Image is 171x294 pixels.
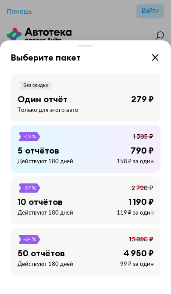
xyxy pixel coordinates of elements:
div: 158 ₽ за один [117,158,153,166]
div: Действуют 180 дней [18,209,73,217]
div: Выберите пакет [11,52,81,63]
div: 99 ₽ за один [120,261,153,269]
div: Действуют 180 дней [18,158,73,166]
div: 5 отчётов [18,145,59,156]
div: 119 ₽ за один [117,209,153,217]
div: 4 950 ₽ [123,247,153,259]
div: Действуют 180 дней [18,261,73,269]
div: 279 ₽ [131,93,153,105]
span: 2 790 ₽ [132,183,153,192]
div: 10 отчётов [18,196,63,208]
div: 790 ₽ [131,145,153,156]
span: Без скидки [23,81,49,90]
div: Только для этого авто [18,107,78,115]
div: Один отчёт [18,93,68,105]
div: 1 190 ₽ [128,196,153,208]
span: -64 % [23,235,36,244]
span: 1 395 ₽ [133,132,153,140]
span: -43 % [23,132,36,141]
span: -57 % [23,183,36,193]
span: 13 950 ₽ [129,235,153,243]
div: 50 отчётов [18,247,65,259]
